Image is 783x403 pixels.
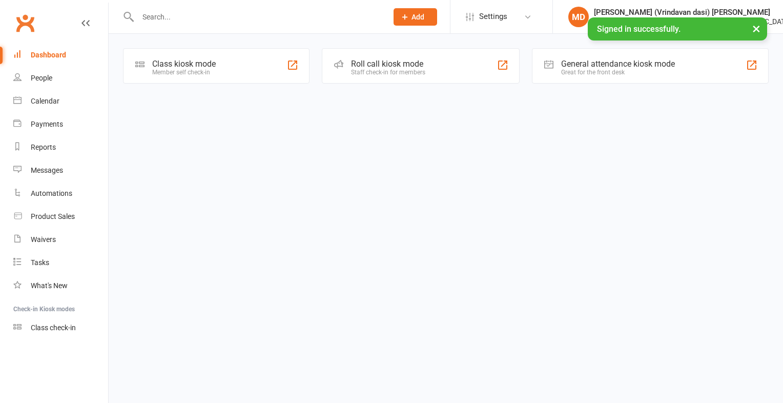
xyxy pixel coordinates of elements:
[31,166,63,174] div: Messages
[411,13,424,21] span: Add
[561,59,675,69] div: General attendance kiosk mode
[394,8,437,26] button: Add
[561,69,675,76] div: Great for the front desk
[13,182,108,205] a: Automations
[568,7,589,27] div: MD
[13,90,108,113] a: Calendar
[31,74,52,82] div: People
[597,24,681,34] span: Signed in successfully.
[13,274,108,297] a: What's New
[13,316,108,339] a: Class kiosk mode
[31,120,63,128] div: Payments
[31,235,56,244] div: Waivers
[13,205,108,228] a: Product Sales
[479,5,507,28] span: Settings
[13,113,108,136] a: Payments
[13,251,108,274] a: Tasks
[13,44,108,67] a: Dashboard
[152,59,216,69] div: Class kiosk mode
[13,228,108,251] a: Waivers
[12,10,38,36] a: Clubworx
[13,67,108,90] a: People
[31,97,59,105] div: Calendar
[135,10,380,24] input: Search...
[31,281,68,290] div: What's New
[31,189,72,197] div: Automations
[747,17,766,39] button: ×
[31,212,75,220] div: Product Sales
[31,143,56,151] div: Reports
[152,69,216,76] div: Member self check-in
[351,59,425,69] div: Roll call kiosk mode
[31,51,66,59] div: Dashboard
[351,69,425,76] div: Staff check-in for members
[13,159,108,182] a: Messages
[31,258,49,267] div: Tasks
[13,136,108,159] a: Reports
[31,324,76,332] div: Class check-in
